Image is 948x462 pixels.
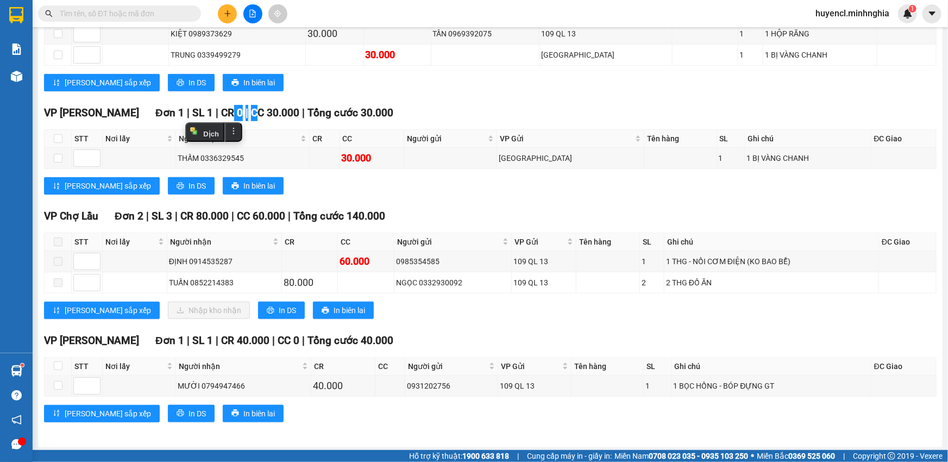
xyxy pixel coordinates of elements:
span: huyencl.minhnghia [807,7,898,20]
span: Người nhận [179,133,298,145]
span: Đơn 2 [115,210,143,222]
td: 109 QL 13 [512,272,576,294]
div: 2 [642,277,662,289]
th: CR [311,358,375,376]
span: Hỗ trợ kỹ thuật: [409,450,509,462]
th: SL [717,130,745,148]
span: [PERSON_NAME] sắp xếp [65,77,151,89]
span: CR 80.000 [180,210,229,222]
span: In DS [189,408,206,420]
div: 30.000 [366,47,429,63]
button: caret-down [922,4,941,23]
button: sort-ascending[PERSON_NAME] sắp xếp [44,405,160,422]
td: Sài Gòn [497,148,644,169]
th: CC [375,358,405,376]
th: CR [282,233,338,251]
span: printer [231,182,239,191]
img: icon-new-feature [903,9,913,18]
span: printer [322,307,329,315]
span: In biên lai [243,408,275,420]
button: sort-ascending[PERSON_NAME] sắp xếp [44,177,160,195]
sup: 1 [909,5,916,13]
button: aim [268,4,287,23]
span: | [187,334,190,347]
span: | [272,334,275,347]
span: 1 [911,5,914,13]
span: [PERSON_NAME] sắp xếp [65,408,151,420]
span: CC 0 [278,334,299,347]
img: solution-icon [11,43,22,55]
span: Miền Nam [614,450,748,462]
th: CR [310,130,340,148]
span: Đơn 1 [155,334,184,347]
div: 60.000 [340,254,392,269]
span: sort-ascending [53,79,60,88]
button: downloadNhập kho nhận [168,302,250,319]
div: 2 THG ĐỒ ĂN [666,277,877,289]
div: ĐỊNH 0914535287 [169,255,280,267]
div: [GEOGRAPHIC_DATA] [499,152,642,164]
div: 1 [642,255,662,267]
div: 1 BỌC HỒNG - BÓP ĐỰNG GT [674,380,869,392]
button: printerIn DS [168,405,215,422]
span: Nơi lấy [105,236,156,248]
div: 109 QL 13 [513,277,574,289]
span: message [11,439,22,449]
span: | [288,210,291,222]
th: Ghi chú [745,130,871,148]
span: Tổng cước 140.000 [293,210,385,222]
th: Ghi chú [672,358,871,376]
span: notification [11,415,22,425]
span: | [216,334,218,347]
span: Người nhận [170,236,271,248]
span: | [302,107,305,119]
span: SL 3 [152,210,172,222]
span: plus [224,10,231,17]
span: Cung cấp máy in - giấy in: [527,450,612,462]
span: CC 60.000 [237,210,285,222]
span: | [146,210,149,222]
div: NGỌC 0332930092 [396,277,510,289]
sup: 1 [21,364,24,367]
span: | [517,450,519,462]
span: VP Chợ Lầu [44,210,98,222]
span: printer [177,409,184,418]
div: THẤM 0336329545 [178,152,307,164]
span: Nơi lấy [105,133,165,145]
button: printerIn DS [168,74,215,91]
button: printerIn biên lai [223,74,284,91]
span: sort-ascending [53,307,60,315]
span: Người gửi [408,360,487,372]
button: printerIn biên lai [223,405,284,422]
button: printerIn biên lai [223,177,284,195]
span: Người nhận [179,360,300,372]
div: 30.000 [342,151,402,166]
img: logo-vxr [9,7,23,23]
span: SL 1 [192,334,213,347]
span: file-add [249,10,256,17]
span: sort-ascending [53,409,60,418]
div: MƯỜI 0794947466 [178,380,309,392]
span: Đơn 1 [155,107,184,119]
span: printer [177,79,184,88]
span: VP [PERSON_NAME] [44,107,139,119]
button: printerIn biên lai [313,302,374,319]
span: In DS [189,180,206,192]
div: 1 THG - NỒI CƠM ĐIỆN (KO BAO BỂ) [666,255,877,267]
span: printer [177,182,184,191]
div: 80.000 [284,275,336,290]
img: warehouse-icon [11,365,22,377]
th: STT [72,233,103,251]
strong: 0369 525 060 [788,452,835,460]
div: 1 [740,49,762,61]
th: ĐC Giao [871,358,937,376]
button: printerIn DS [168,177,215,195]
span: caret-down [927,9,937,18]
span: Người gửi [407,133,486,145]
span: | [175,210,178,222]
span: printer [231,409,239,418]
span: [PERSON_NAME] sắp xếp [65,304,151,316]
th: STT [72,130,103,148]
span: In biên lai [334,304,365,316]
span: printer [267,307,274,315]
